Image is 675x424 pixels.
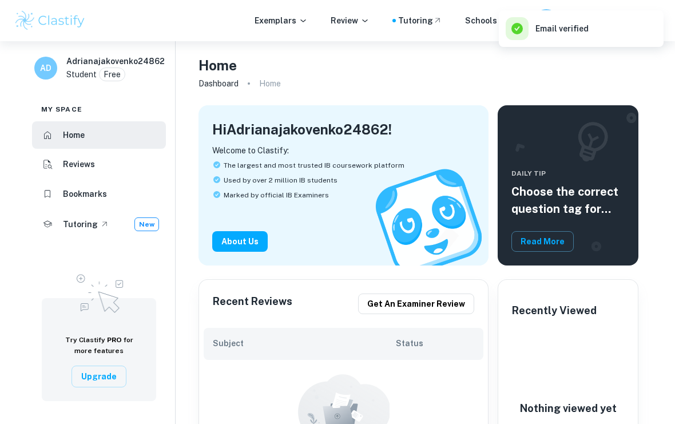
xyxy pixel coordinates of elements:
h4: Home [198,55,237,76]
h6: Adrianajakovenko24862 [66,55,165,68]
h6: Reviews [63,158,95,171]
span: New [135,219,158,229]
p: Welcome to Clastify: [212,144,475,157]
span: My space [41,104,82,114]
a: Bookmarks [32,180,166,208]
h6: Tutoring [63,218,98,231]
h6: Bookmarks [63,188,107,200]
button: Read More [511,231,574,252]
a: Schools [465,14,497,27]
h6: Home [63,129,85,141]
a: Reviews [32,151,166,179]
p: Review [331,14,370,27]
h6: Recently Viewed [512,303,597,319]
p: Student [66,68,97,81]
button: About Us [212,231,268,252]
h5: Choose the correct question tag for your coursework [511,183,625,217]
h6: Recent Reviews [213,294,292,314]
span: Used by over 2 million IB students [224,175,337,185]
button: Upgrade [72,366,126,387]
img: Upgrade to Pro [70,267,128,316]
h6: Nothing viewed yet [511,401,625,417]
button: Get an examiner review [358,294,474,314]
div: Email verified [506,17,589,40]
span: Marked by official IB Examiners [224,190,329,200]
h6: AD [39,62,53,74]
h6: Subject [213,337,396,350]
span: PRO [107,336,122,344]
a: Dashboard [198,76,239,92]
img: Clastify logo [14,9,86,32]
span: Daily Tip [511,168,625,179]
h6: Status [396,337,474,350]
a: Home [32,121,166,149]
h4: Hi Adrianajakovenko24862 ! [212,119,392,140]
span: The largest and most trusted IB coursework platform [224,160,404,171]
p: Exemplars [255,14,308,27]
a: TutoringNew [32,210,166,239]
p: Home [259,77,281,90]
h6: Try Clastify for more features [55,335,142,356]
a: Tutoring [398,14,442,27]
p: Free [104,68,121,81]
